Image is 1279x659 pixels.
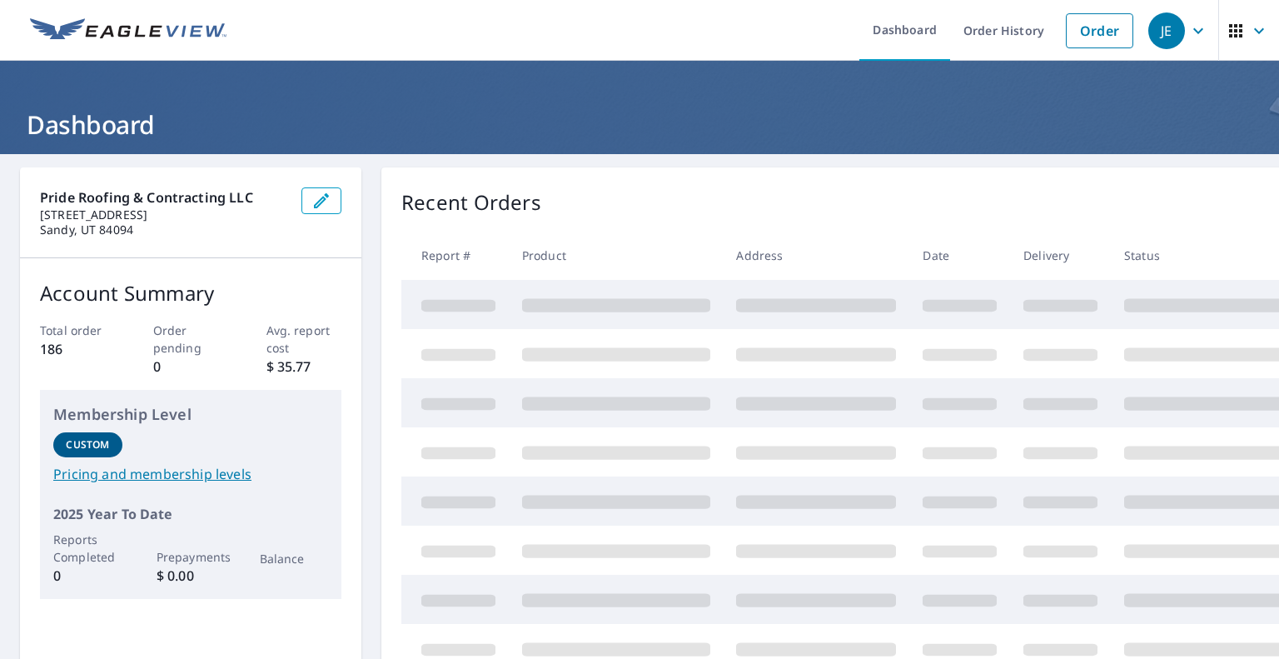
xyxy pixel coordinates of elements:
[260,550,329,567] p: Balance
[266,357,342,377] p: $ 35.77
[157,548,226,566] p: Prepayments
[157,566,226,586] p: $ 0.00
[909,231,1010,280] th: Date
[1066,13,1133,48] a: Order
[40,222,288,237] p: Sandy, UT 84094
[53,566,122,586] p: 0
[66,437,109,452] p: Custom
[153,322,229,357] p: Order pending
[30,18,226,43] img: EV Logo
[40,322,116,339] p: Total order
[153,357,229,377] p: 0
[40,207,288,222] p: [STREET_ADDRESS]
[509,231,724,280] th: Product
[401,231,509,280] th: Report #
[20,107,1259,142] h1: Dashboard
[1010,231,1111,280] th: Delivery
[40,278,341,308] p: Account Summary
[53,504,328,524] p: 2025 Year To Date
[1148,12,1185,49] div: JE
[53,464,328,484] a: Pricing and membership levels
[40,339,116,359] p: 186
[40,187,288,207] p: Pride Roofing & Contracting LLC
[401,187,541,217] p: Recent Orders
[723,231,909,280] th: Address
[53,403,328,426] p: Membership Level
[53,531,122,566] p: Reports Completed
[266,322,342,357] p: Avg. report cost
